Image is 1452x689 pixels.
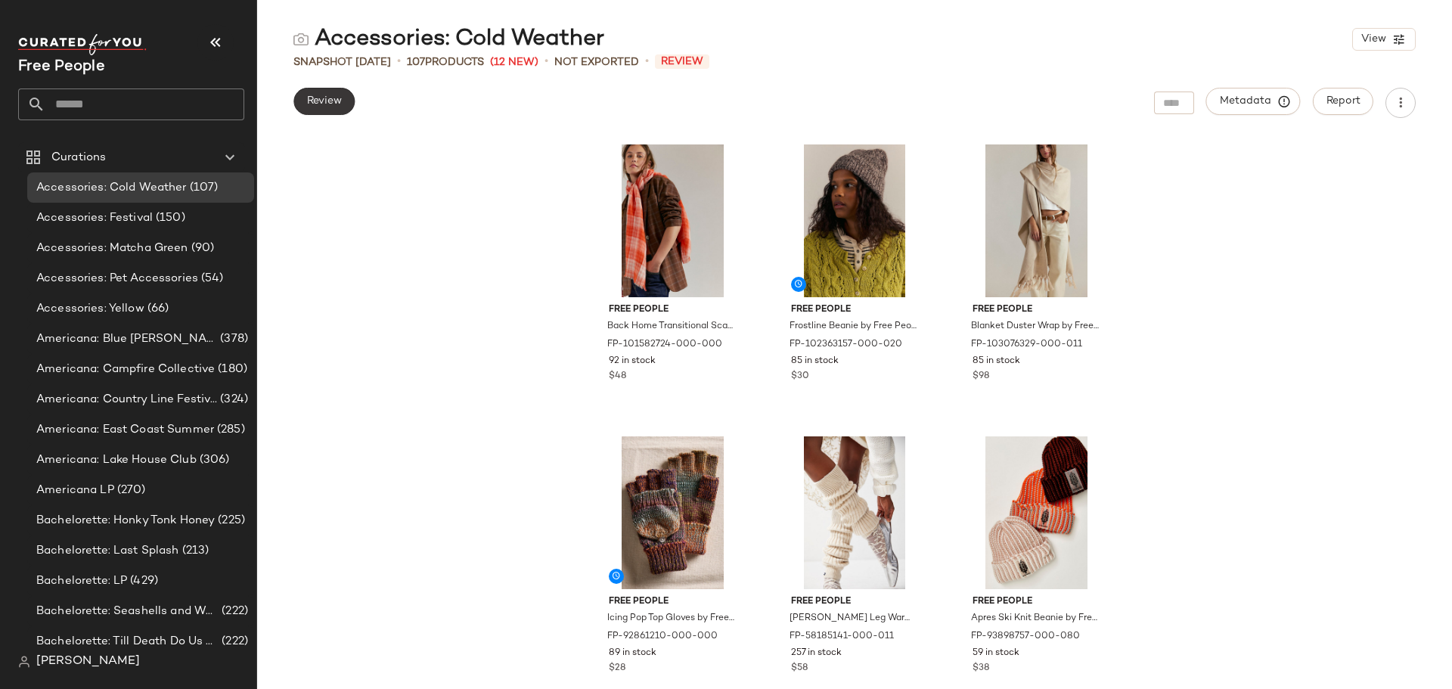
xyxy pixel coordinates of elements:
span: (66) [144,300,169,318]
span: FP-102363157-000-020 [790,338,902,352]
span: Free People [791,595,919,609]
span: 89 in stock [609,647,656,660]
span: Free People [609,595,737,609]
span: $48 [609,370,626,383]
img: 101582724_000_d [597,144,749,297]
button: View [1352,28,1416,51]
img: 103076329_011_b [960,144,1112,297]
button: Metadata [1206,88,1301,115]
span: Bachelorette: Honky Tonk Honey [36,512,215,529]
span: $58 [791,662,808,675]
span: Bachelorette: Till Death Do Us Party [36,633,219,650]
span: $38 [973,662,989,675]
span: 59 in stock [973,647,1019,660]
img: 102363157_020_a [779,144,931,297]
span: Apres Ski Knit Beanie by Free People in [GEOGRAPHIC_DATA] [971,612,1099,625]
span: FP-103076329-000-011 [971,338,1082,352]
span: • [397,53,401,71]
span: • [544,53,548,71]
div: Accessories: Cold Weather [293,24,604,54]
span: [PERSON_NAME] [36,653,140,671]
span: Blanket Duster Wrap by Free People in White [971,320,1099,334]
span: Americana: Campfire Collective [36,361,215,378]
span: Americana: Country Line Festival [36,391,217,408]
img: svg%3e [293,32,309,47]
span: Free People [973,303,1100,317]
span: (54) [198,270,224,287]
span: (90) [188,240,215,257]
span: (225) [215,512,245,529]
span: (324) [217,391,248,408]
span: Free People [791,303,919,317]
span: Accessories: Matcha Green [36,240,188,257]
span: (150) [153,209,185,227]
span: Report [1326,95,1360,107]
span: (378) [217,331,248,348]
span: $98 [973,370,989,383]
span: (12 New) [490,54,538,70]
span: Bachelorette: Seashells and Wedding Bells [36,603,219,620]
span: Snapshot [DATE] [293,54,391,70]
span: $30 [791,370,809,383]
span: 257 in stock [791,647,842,660]
span: Frostline Beanie by Free People in Brown [790,320,917,334]
div: Products [407,54,484,70]
span: Accessories: Yellow [36,300,144,318]
span: Bachelorette: Last Splash [36,542,179,560]
span: [PERSON_NAME] Leg Warmer by Free People in White [790,612,917,625]
span: FP-58185141-000-011 [790,630,894,644]
span: 85 in stock [791,355,839,368]
span: Back Home Transitional Scarf by Free People in [GEOGRAPHIC_DATA] [607,320,735,334]
span: (285) [214,421,245,439]
span: Icing Pop Top Gloves by Free People [607,612,735,625]
span: 85 in stock [973,355,1020,368]
span: Americana: Blue [PERSON_NAME] Baby [36,331,217,348]
span: (222) [219,603,248,620]
span: Accessories: Pet Accessories [36,270,198,287]
span: View [1360,33,1386,45]
img: 93898757_080_0 [960,436,1112,589]
span: Metadata [1219,95,1288,108]
span: FP-101582724-000-000 [607,338,722,352]
img: 92861210_000_b [597,436,749,589]
span: FP-93898757-000-080 [971,630,1080,644]
span: (213) [179,542,209,560]
span: $28 [609,662,625,675]
span: Accessories: Cold Weather [36,179,187,197]
span: Current Company Name [18,59,105,75]
span: Bachelorette: LP [36,573,127,590]
span: (222) [219,633,248,650]
span: Review [655,54,709,69]
span: • [645,53,649,71]
img: svg%3e [18,656,30,668]
span: (306) [197,452,230,469]
span: Americana: East Coast Summer [36,421,214,439]
img: cfy_white_logo.C9jOOHJF.svg [18,34,147,55]
span: Curations [51,149,106,166]
span: 107 [407,57,425,68]
span: Accessories: Festival [36,209,153,227]
img: 58185141_011_a [779,436,931,589]
span: FP-92861210-000-000 [607,630,718,644]
span: Americana: Lake House Club [36,452,197,469]
span: Americana LP [36,482,114,499]
button: Report [1313,88,1373,115]
span: (270) [114,482,146,499]
span: (429) [127,573,158,590]
span: Free People [609,303,737,317]
span: Free People [973,595,1100,609]
span: Review [306,95,342,107]
button: Review [293,88,355,115]
span: (107) [187,179,219,197]
span: Not Exported [554,54,639,70]
span: 92 in stock [609,355,656,368]
span: (180) [215,361,247,378]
